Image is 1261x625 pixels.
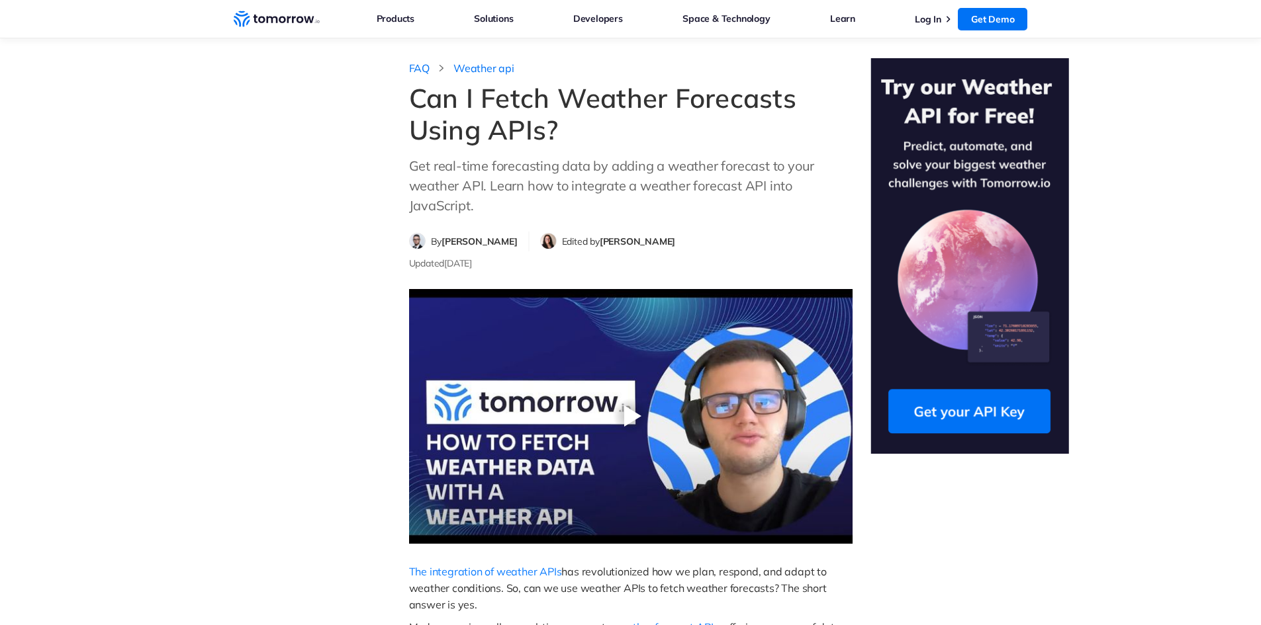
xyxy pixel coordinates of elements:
span: By [431,235,518,247]
img: Filip Dimkovski [410,233,425,249]
nav: breadcrumb [409,58,853,75]
a: Products [377,10,414,27]
h1: Can I Fetch Weather Forecasts Using APIs? [409,82,853,146]
a: Log In [915,13,941,25]
a: Solutions [474,10,513,27]
a: Learn [830,10,855,27]
img: Try Our Weather API for Free [870,58,1069,454]
span: [PERSON_NAME] [442,235,517,247]
span: [PERSON_NAME] [600,235,675,247]
img: Janet Barben Bio [541,233,556,249]
span: has revolutionized how we plan, respond, and adapt to weather conditions. So, can we use weather ... [409,565,829,611]
a: Developers [573,10,623,27]
a: Home link [234,9,320,29]
a: Space & Technology [682,10,770,27]
a: Get Demo [958,8,1027,30]
span: Updated [DATE] [409,257,472,269]
a: Weather api [453,62,514,75]
span: Edited by [562,235,676,247]
a: The integration of weather APIs [409,565,562,578]
p: Get real-time forecasting data by adding a weather forecast to your weather API. Learn how to int... [409,156,853,216]
a: FAQ [409,62,430,75]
